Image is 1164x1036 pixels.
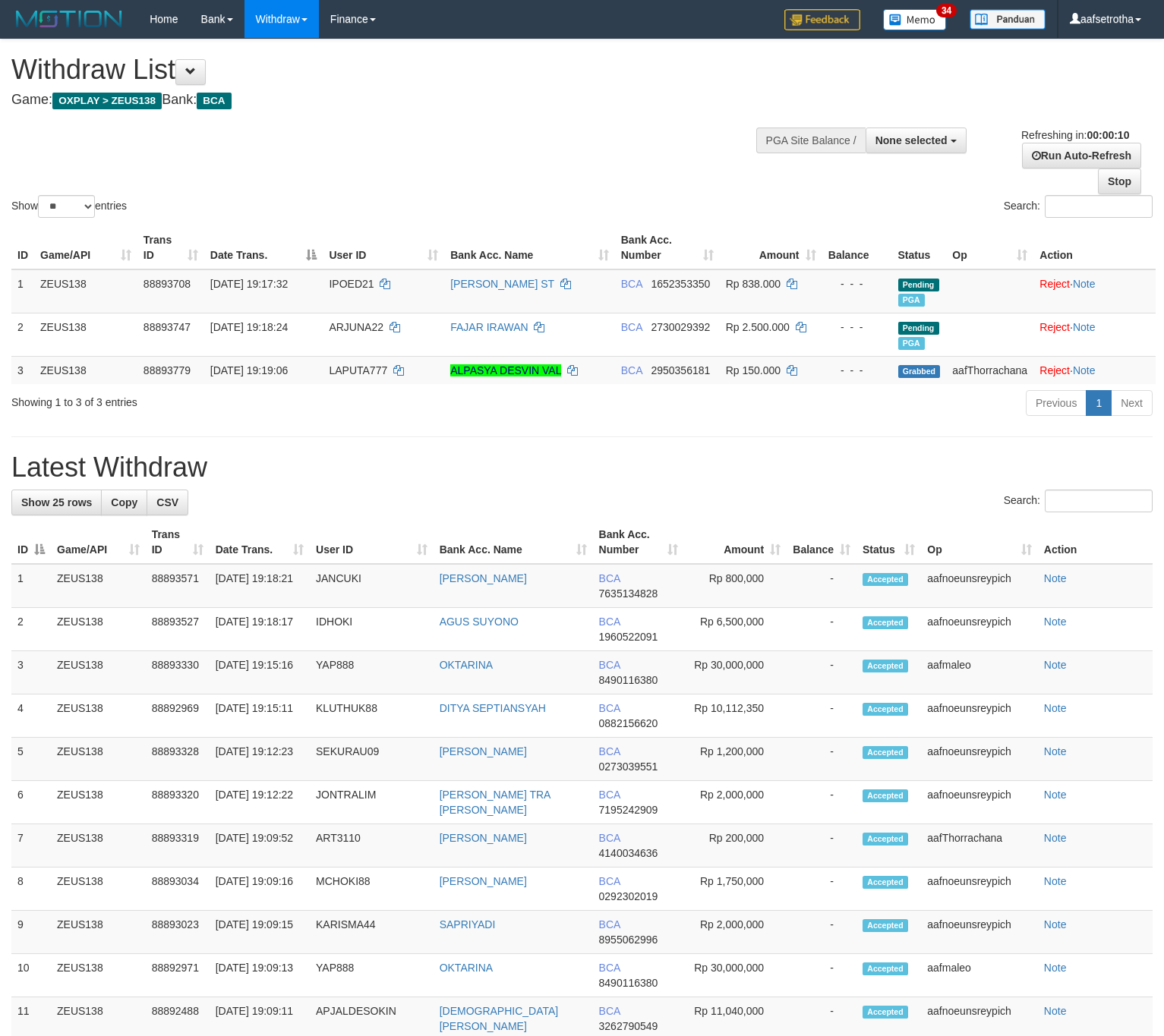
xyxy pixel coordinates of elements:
[310,824,434,868] td: ART3110
[599,789,620,801] span: BCA
[1033,356,1156,384] td: ·
[38,195,95,218] select: Showentries
[440,616,519,628] a: AGUS SUYONO
[440,962,494,974] a: OKTARINA
[146,521,210,564] th: Trans ID: activate to sort column ascending
[450,321,528,333] a: FAJAR IRAWAN
[101,490,147,515] a: Copy
[726,278,781,290] span: Rp 838.000
[1044,616,1067,628] a: Note
[892,226,947,269] th: Status
[921,781,1038,824] td: aafnoeunsreypich
[898,322,939,335] span: Pending
[204,226,323,269] th: Date Trans.: activate to sort column descending
[970,9,1046,30] img: panduan.png
[1086,390,1112,416] a: 1
[310,911,434,954] td: KARISMA44
[11,694,51,738] td: 4
[599,977,658,989] span: Copy 8490116380 to clipboard
[898,279,939,291] span: Pending
[11,608,51,651] td: 2
[599,962,620,974] span: BCA
[1044,875,1067,887] a: Note
[599,587,658,600] span: Copy 7635134828 to clipboard
[828,320,886,335] div: - - -
[11,521,51,564] th: ID: activate to sort column descending
[1033,313,1156,356] td: ·
[52,93,162,109] span: OXPLAY > ZEUS138
[144,321,191,333] span: 88893747
[310,694,434,738] td: KLUTHUK88
[921,738,1038,781] td: aafnoeunsreypich
[11,195,127,218] label: Show entries
[51,564,146,608] td: ZEUS138
[787,954,856,997] td: -
[310,868,434,911] td: MCHOKI88
[621,278,642,290] span: BCA
[210,651,310,694] td: [DATE] 19:15:16
[1073,321,1096,333] a: Note
[863,703,908,716] span: Accepted
[51,824,146,868] td: ZEUS138
[921,564,1038,608] td: aafnoeunsreypich
[1044,745,1067,757] a: Note
[599,659,620,671] span: BCA
[11,781,51,824] td: 6
[684,738,787,781] td: Rp 1,200,000
[146,824,210,868] td: 88893319
[1087,129,1129,141] strong: 00:00:10
[875,134,948,146] span: None selected
[599,918,620,931] span: BCA
[828,276,886,291] div: - - -
[651,278,710,290] span: Copy 1652353350 to clipboard
[11,868,51,911] td: 8
[756,128,866,153] div: PGA Site Balance /
[1044,789,1067,801] a: Note
[51,651,146,694] td: ZEUS138
[137,226,204,269] th: Trans ID: activate to sort column ascending
[210,564,310,608] td: [DATE] 19:18:21
[146,954,210,997] td: 88892971
[11,490,102,515] a: Show 25 rows
[1073,278,1096,290] a: Note
[310,954,434,997] td: YAP888
[51,738,146,781] td: ZEUS138
[921,824,1038,868] td: aafThorrachana
[210,738,310,781] td: [DATE] 19:12:23
[599,745,620,757] span: BCA
[863,1006,908,1019] span: Accepted
[310,651,434,694] td: YAP888
[787,911,856,954] td: -
[434,521,593,564] th: Bank Acc. Name: activate to sort column ascending
[11,564,51,608] td: 1
[684,651,787,694] td: Rp 30,000,000
[210,608,310,651] td: [DATE] 19:18:17
[51,694,146,738] td: ZEUS138
[11,824,51,868] td: 7
[787,738,856,781] td: -
[599,804,658,816] span: Copy 7195242909 to clipboard
[310,608,434,651] td: IDHOKI
[1044,962,1067,974] a: Note
[34,356,137,384] td: ZEUS138
[883,9,947,30] img: Button%20Memo.svg
[11,356,34,384] td: 3
[11,738,51,781] td: 5
[210,694,310,738] td: [DATE] 19:15:11
[621,364,642,376] span: BCA
[1073,364,1096,376] a: Note
[1044,1005,1067,1017] a: Note
[921,911,1038,954] td: aafnoeunsreypich
[11,452,1153,483] h1: Latest Withdraw
[787,564,856,608] td: -
[599,702,620,714] span: BCA
[1033,269,1156,313] td: ·
[599,572,620,584] span: BCA
[684,694,787,738] td: Rp 10,112,350
[921,521,1038,564] th: Op: activate to sort column ascending
[1044,918,1067,931] a: Note
[787,651,856,694] td: -
[440,745,527,757] a: [PERSON_NAME]
[863,919,908,932] span: Accepted
[34,269,137,313] td: ZEUS138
